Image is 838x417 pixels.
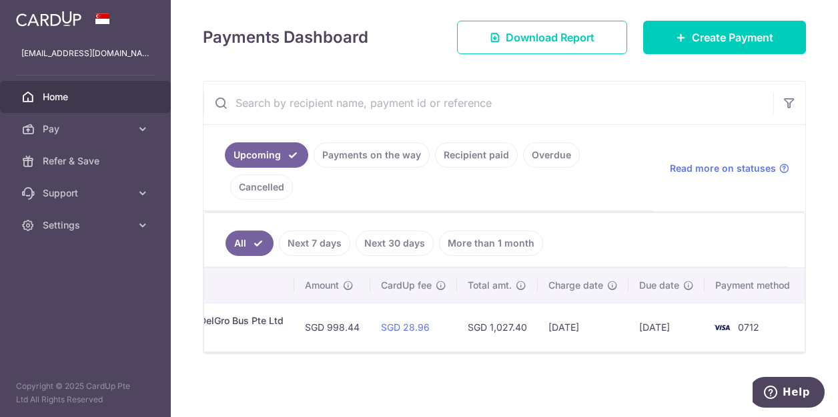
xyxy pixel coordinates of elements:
[548,279,603,292] span: Charge date
[43,154,131,168] span: Refer & Save
[381,279,432,292] span: CardUp fee
[670,162,789,175] a: Read more on statuses
[16,11,81,27] img: CardUp
[226,231,274,256] a: All
[305,279,339,292] span: Amount
[230,174,293,200] a: Cancelled
[628,303,705,352] td: [DATE]
[21,47,149,60] p: [EMAIL_ADDRESS][DOMAIN_NAME]
[279,231,350,256] a: Next 7 days
[709,319,735,335] img: Bank Card
[506,29,594,45] span: Download Report
[670,162,776,175] span: Read more on statuses
[523,142,580,168] a: Overdue
[294,303,370,352] td: SGD 998.44
[457,21,627,54] a: Download Report
[314,142,430,168] a: Payments on the way
[439,231,543,256] a: More than 1 month
[43,186,131,200] span: Support
[692,29,773,45] span: Create Payment
[225,142,308,168] a: Upcoming
[43,122,131,136] span: Pay
[435,142,518,168] a: Recipient paid
[203,82,773,124] input: Search by recipient name, payment id or reference
[203,25,368,49] h4: Payments Dashboard
[43,90,131,104] span: Home
[643,21,806,54] a: Create Payment
[468,279,512,292] span: Total amt.
[43,219,131,232] span: Settings
[538,303,628,352] td: [DATE]
[457,303,538,352] td: SGD 1,027.40
[738,321,759,333] span: 0712
[705,268,806,303] th: Payment method
[381,321,430,333] a: SGD 28.96
[753,377,825,410] iframe: Opens a widget where you can find more information
[356,231,434,256] a: Next 30 days
[639,279,679,292] span: Due date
